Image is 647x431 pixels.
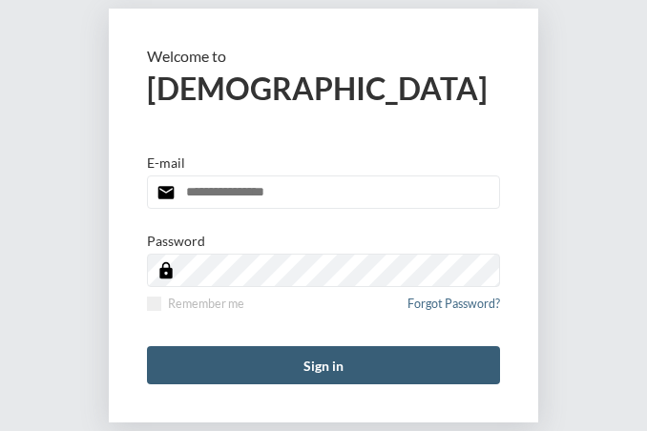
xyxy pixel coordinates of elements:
p: Password [147,233,205,249]
button: Sign in [147,346,500,384]
label: Remember me [147,297,244,311]
p: Welcome to [147,47,500,65]
a: Forgot Password? [407,297,500,322]
h2: [DEMOGRAPHIC_DATA] [147,70,500,107]
p: E-mail [147,154,185,171]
